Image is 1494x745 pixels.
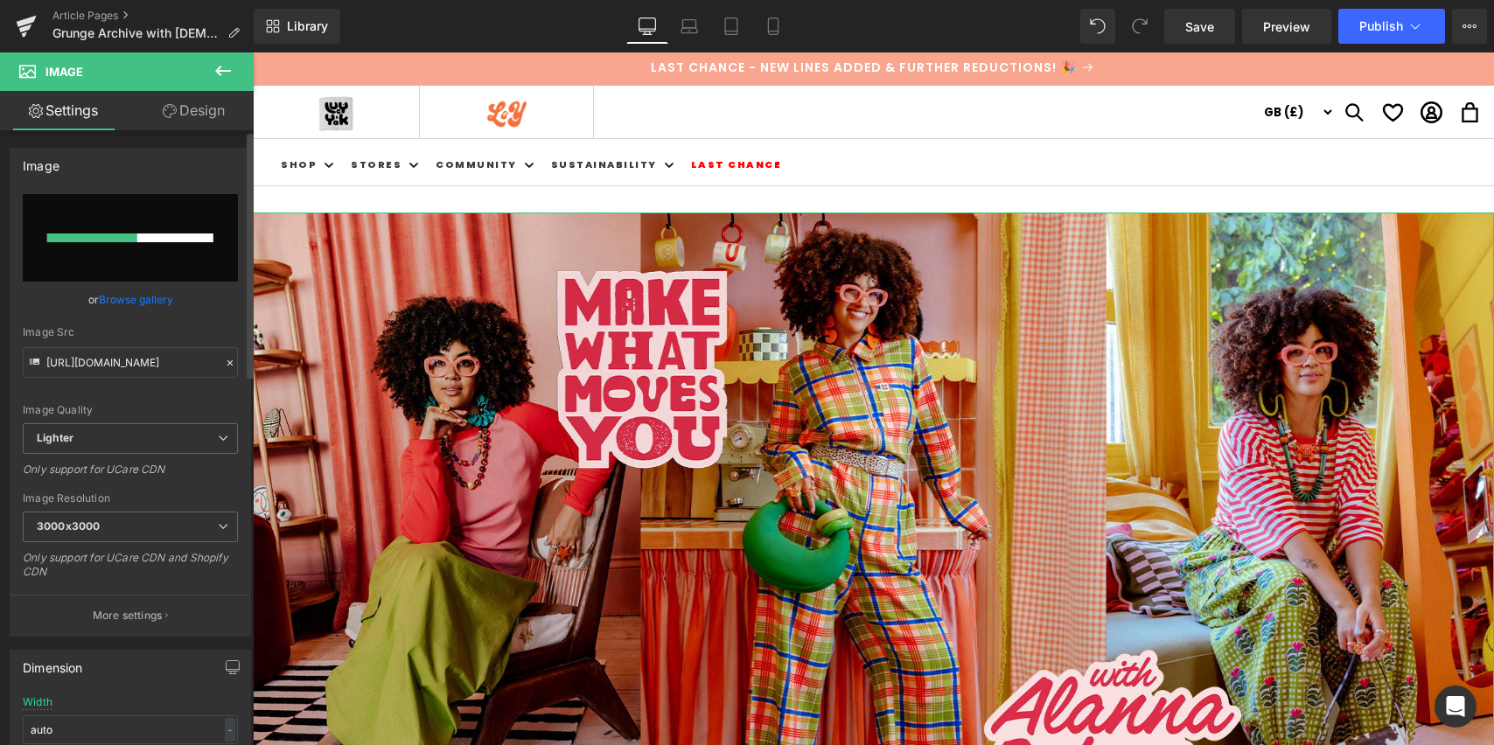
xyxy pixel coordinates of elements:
p: More settings [93,608,163,623]
a: Article Pages [52,9,254,23]
div: Width [23,696,52,708]
span: Stores [98,106,149,118]
div: Dimension [23,651,83,675]
summary: Stores [87,95,172,129]
div: Image Src [23,326,238,338]
b: Lighter [37,431,73,444]
div: Image Resolution [23,492,238,505]
div: Open Intercom Messenger [1435,686,1477,728]
span: Save [1185,17,1214,36]
div: Only support for UCare CDN and Shopify CDN [23,551,238,590]
span: Library [287,18,328,34]
span: Grunge Archive with [DEMOGRAPHIC_DATA] [52,26,220,40]
span: Community [183,106,264,118]
a: Design [130,91,257,130]
summary: Shop [17,95,87,129]
button: Redo [1122,9,1157,44]
span: Image [45,65,83,79]
button: More [1452,9,1487,44]
div: Only support for UCare CDN [23,463,238,488]
img: lucy and yak logo [66,44,101,79]
div: or [23,290,238,309]
input: auto [23,715,238,744]
a: Desktop [626,9,668,44]
button: More settings [10,595,250,636]
input: Link [23,347,238,378]
b: 3000x3000 [37,519,100,533]
span: Preview [1263,17,1310,36]
a: Tablet [710,9,752,44]
a: Preview [1242,9,1331,44]
div: Image [23,149,59,173]
span: Publish [1359,19,1403,33]
img: lucy and yak logo [233,46,275,77]
a: Last Chance [428,95,540,129]
a: New Library [254,9,340,44]
div: Image Quality [23,404,238,416]
span: Last Chance [438,106,529,118]
summary: Community [172,95,288,129]
summary: Sustainability [288,95,428,129]
span: Shop [28,106,64,118]
summary: Search [1082,40,1120,79]
div: - [225,718,235,742]
a: Laptop [668,9,710,44]
a: Mobile [752,9,794,44]
button: Publish [1338,9,1445,44]
span: Sustainability [298,106,404,118]
a: Browse gallery [99,284,173,315]
button: Undo [1080,9,1115,44]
